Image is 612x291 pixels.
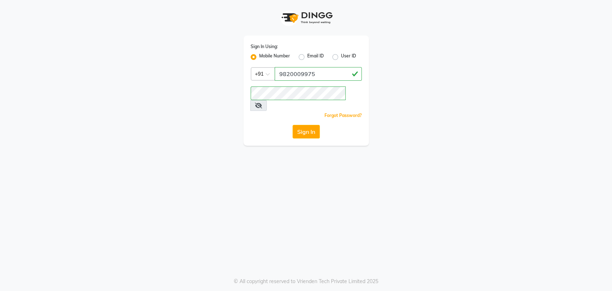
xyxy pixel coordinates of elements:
[259,53,290,61] label: Mobile Number
[324,113,362,118] a: Forgot Password?
[251,86,346,100] input: Username
[293,125,320,139] button: Sign In
[307,53,324,61] label: Email ID
[341,53,356,61] label: User ID
[277,7,335,28] img: logo1.svg
[251,43,278,50] label: Sign In Using:
[275,67,362,81] input: Username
